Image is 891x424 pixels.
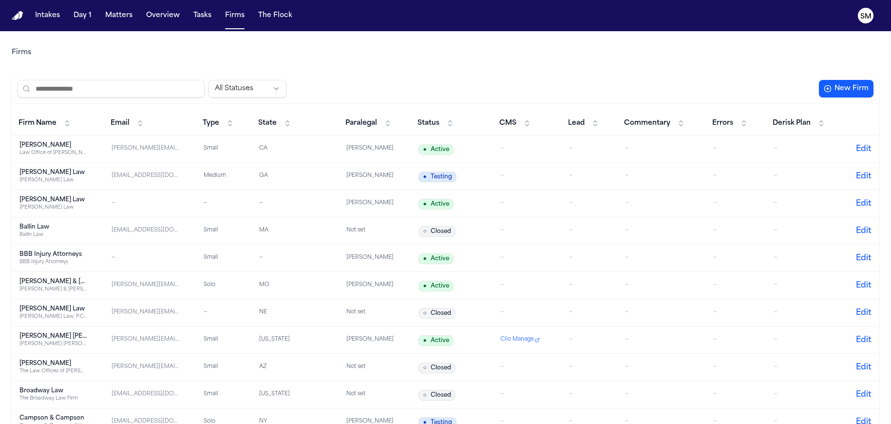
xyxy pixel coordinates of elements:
div: — [569,227,609,235]
div: [PERSON_NAME] Law, P.C., L.L.O. [19,313,88,320]
span: Errors [712,118,733,128]
button: Lead [563,116,604,131]
div: The Law Offices of [PERSON_NAME], PLLC [19,367,88,375]
button: Edit [856,225,872,237]
div: [PERSON_NAME] [PERSON_NAME] Trial Attorneys [19,340,88,347]
div: — [713,145,758,153]
div: [US_STATE] [259,390,331,399]
div: — [259,199,331,208]
span: ● [423,255,426,263]
a: Home [12,11,23,20]
div: [EMAIL_ADDRESS][DOMAIN_NAME] [112,227,180,235]
span: ○ [423,391,426,399]
div: — [625,308,698,317]
a: Firms [12,48,31,58]
span: ● [423,200,426,208]
div: — [569,363,609,371]
div: BBB Injury Attorneys [19,258,88,266]
span: Derisk Plan [773,118,811,128]
div: [PERSON_NAME][EMAIL_ADDRESS][DOMAIN_NAME] [112,363,180,371]
span: ● [423,173,426,181]
span: Active [418,144,453,155]
button: Edit [856,171,872,182]
button: Matters [101,7,136,24]
div: — [500,172,554,180]
div: — [625,145,698,153]
div: — [713,363,758,371]
div: Small [204,336,244,344]
div: — [112,254,180,262]
div: — [774,145,837,153]
span: Commentary [624,118,670,128]
div: [PERSON_NAME] [PERSON_NAME] [19,332,88,340]
div: [PERSON_NAME][EMAIL_ADDRESS][DOMAIN_NAME] [112,145,180,153]
div: — [569,308,609,317]
span: Closed [418,390,455,401]
div: — [713,254,758,262]
button: Derisk Plan [768,116,830,131]
button: Email [106,116,149,131]
div: — [500,199,554,208]
div: — [713,336,758,344]
div: MO [259,281,331,289]
div: — [713,390,758,399]
span: Active [418,253,453,264]
span: ○ [423,364,426,372]
div: — [204,308,244,317]
button: Overview [142,7,184,24]
div: — [625,227,698,235]
div: — [774,308,837,317]
div: Medium [204,172,244,180]
span: Status [417,118,439,128]
button: Edit [856,198,872,210]
div: [PERSON_NAME] [19,360,88,367]
div: [PERSON_NAME] [19,141,88,149]
div: Not set [346,390,395,399]
div: — [625,172,698,180]
button: Intakes [31,7,64,24]
div: — [500,390,554,399]
span: ● [423,337,426,345]
div: — [774,363,837,371]
div: — [774,199,837,208]
div: [PERSON_NAME] Law [19,305,88,313]
div: — [713,227,758,235]
div: Small [204,227,244,235]
span: CMS [499,118,516,128]
div: [PERSON_NAME][EMAIL_ADDRESS][PERSON_NAME][DOMAIN_NAME] [112,308,180,317]
div: — [625,390,698,399]
img: Finch Logo [12,11,23,20]
button: Errors [707,116,753,131]
div: — [713,308,758,317]
div: BBB Injury Attorneys [19,251,88,258]
a: The Flock [254,7,296,24]
div: MA [259,227,331,235]
div: — [625,281,698,289]
div: — [774,254,837,262]
div: [PERSON_NAME] [346,145,395,153]
div: [EMAIL_ADDRESS][DOMAIN_NAME] [112,390,180,399]
div: [PERSON_NAME] Law [19,196,88,204]
div: — [500,227,554,235]
div: — [569,145,609,153]
span: ○ [423,228,426,235]
div: [PERSON_NAME] Law [19,169,88,176]
button: Edit [856,143,872,155]
button: Day 1 [70,7,95,24]
span: Clio Manage [500,336,534,344]
div: [PERSON_NAME] & [PERSON_NAME] [US_STATE] Car Accident Lawyers [19,286,88,293]
span: Testing [418,172,456,182]
button: Firms [221,7,248,24]
button: Edit [856,362,872,373]
button: Edit [856,307,872,319]
div: — [112,199,180,208]
span: ● [423,282,426,290]
button: Edit [856,389,872,401]
div: — [625,336,698,344]
div: — [774,281,837,289]
button: Paralegal [341,116,397,131]
div: Ballin Law [19,223,88,231]
button: State [253,116,296,131]
div: [PERSON_NAME][EMAIL_ADDRESS][PERSON_NAME][DOMAIN_NAME] [112,336,180,344]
